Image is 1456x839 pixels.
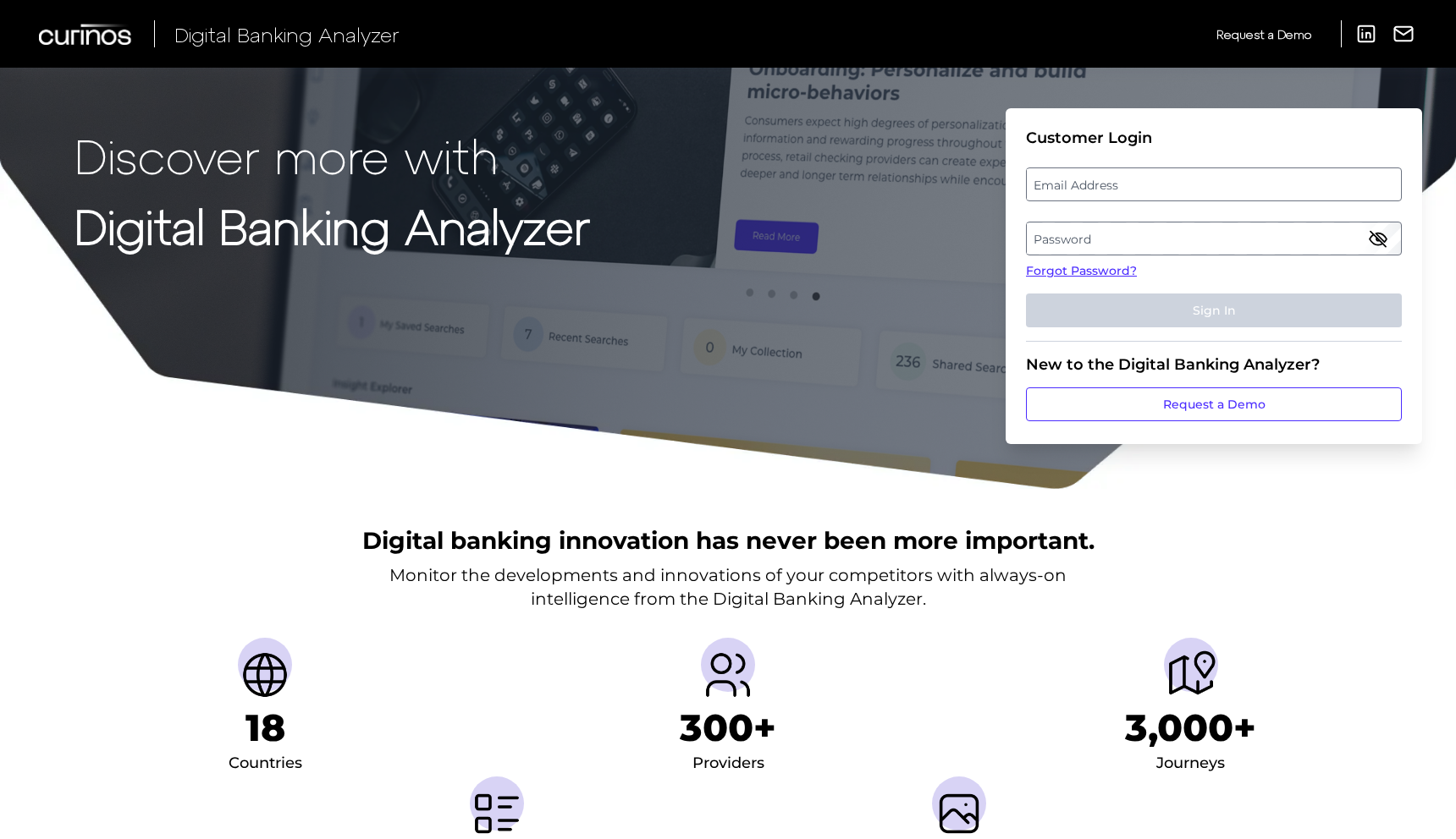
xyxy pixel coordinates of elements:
a: Forgot Password? [1026,262,1402,280]
img: Journeys [1164,648,1218,702]
span: Request a Demo [1216,27,1311,41]
button: Sign In [1026,293,1402,327]
label: Password [1027,223,1400,254]
h1: 300+ [680,705,776,750]
img: Countries [238,648,292,702]
img: Curinos [39,24,134,45]
img: Providers [701,648,755,702]
h1: 3,000+ [1125,705,1256,750]
strong: Digital Banking Analyzer [74,197,590,254]
div: Countries [229,750,302,777]
p: Monitor the developments and innovations of your competitors with always-on intelligence from the... [389,563,1067,611]
div: Customer Login [1026,129,1402,147]
a: Request a Demo [1216,20,1311,48]
h2: Digital banking innovation has never been more important. [362,524,1095,557]
p: Discover more with [74,129,590,182]
h1: 18 [245,705,285,750]
div: New to the Digital Banking Analyzer? [1026,355,1402,374]
span: Digital Banking Analyzer [174,22,400,47]
a: Request a Demo [1026,387,1402,421]
label: Email Address [1027,169,1400,200]
div: Journeys [1156,750,1225,777]
div: Providers [692,750,764,777]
